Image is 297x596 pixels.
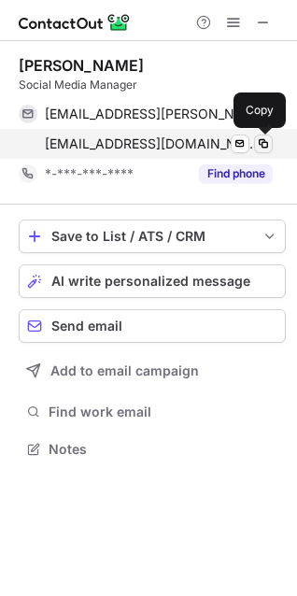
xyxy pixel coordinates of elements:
[199,164,273,183] button: Reveal Button
[19,354,286,388] button: Add to email campaign
[51,274,250,289] span: AI write personalized message
[19,77,286,93] div: Social Media Manager
[19,264,286,298] button: AI write personalized message
[49,404,278,420] span: Find work email
[45,135,259,152] span: [EMAIL_ADDRESS][DOMAIN_NAME]
[19,309,286,343] button: Send email
[51,229,253,244] div: Save to List / ATS / CRM
[19,399,286,425] button: Find work email
[19,56,144,75] div: [PERSON_NAME]
[19,436,286,462] button: Notes
[51,319,122,333] span: Send email
[45,106,259,122] span: [EMAIL_ADDRESS][PERSON_NAME][DOMAIN_NAME]
[19,220,286,253] button: save-profile-one-click
[19,11,131,34] img: ContactOut v5.3.10
[50,363,199,378] span: Add to email campaign
[49,441,278,458] span: Notes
